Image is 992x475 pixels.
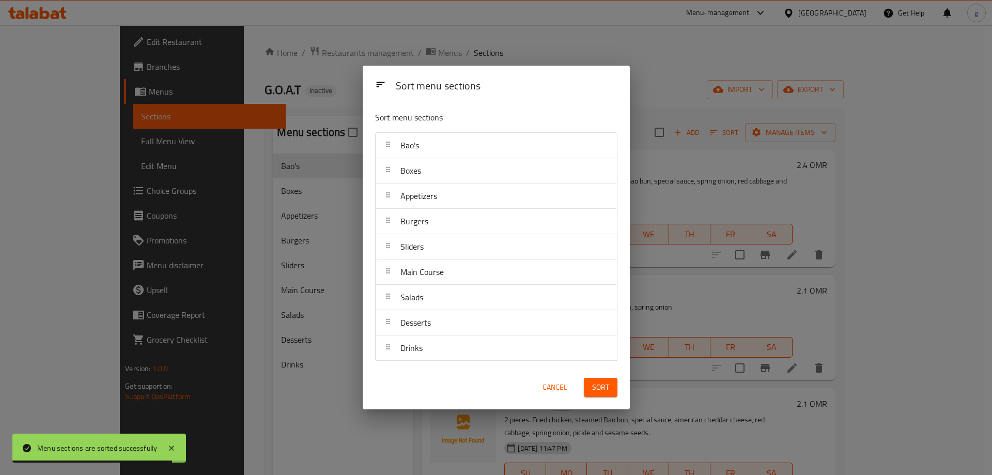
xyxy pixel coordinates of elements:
div: Boxes [376,158,617,183]
div: Bao's [376,133,617,158]
div: Burgers [376,209,617,234]
span: Salads [400,289,423,305]
div: Desserts [376,310,617,335]
span: Burgers [400,213,428,229]
span: Cancel [542,381,567,394]
span: Bao's [400,137,419,153]
span: Drinks [400,340,423,356]
p: Sort menu sections [375,111,567,124]
div: Salads [376,285,617,310]
div: Main Course [376,259,617,285]
div: Drinks [376,335,617,361]
span: Appetizers [400,188,437,204]
span: Sliders [400,239,424,254]
span: Main Course [400,264,444,280]
span: Boxes [400,163,421,178]
span: Desserts [400,315,431,330]
div: Menu sections are sorted successfully [37,442,157,454]
div: Sliders [376,234,617,259]
button: Cancel [538,378,571,397]
div: Sort menu sections [392,75,622,98]
button: Sort [584,378,617,397]
div: Appetizers [376,183,617,209]
span: Sort [592,381,609,394]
